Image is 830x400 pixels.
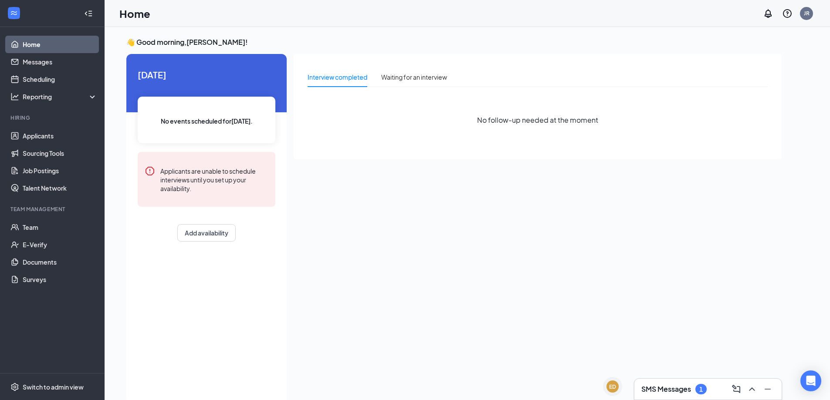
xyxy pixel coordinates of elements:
[138,68,275,81] span: [DATE]
[10,9,18,17] svg: WorkstreamLogo
[10,92,19,101] svg: Analysis
[699,386,703,393] div: 1
[23,53,97,71] a: Messages
[119,6,150,21] h1: Home
[729,382,743,396] button: ComposeMessage
[23,36,97,53] a: Home
[23,271,97,288] a: Surveys
[23,162,97,179] a: Job Postings
[23,127,97,145] a: Applicants
[762,384,773,394] svg: Minimize
[23,71,97,88] a: Scheduling
[10,205,95,213] div: Team Management
[477,114,598,125] span: No follow-up needed at the moment
[160,166,268,193] div: Applicants are unable to schedule interviews until you set up your availability.
[10,383,19,391] svg: Settings
[747,384,757,394] svg: ChevronUp
[23,218,97,236] a: Team
[23,253,97,271] a: Documents
[23,145,97,162] a: Sourcing Tools
[145,166,155,176] svg: Error
[84,9,93,18] svg: Collapse
[800,370,821,391] div: Open Intercom Messenger
[731,384,742,394] svg: ComposeMessage
[177,224,236,242] button: Add availability
[10,114,95,121] div: Hiring
[381,72,447,82] div: Waiting for an interview
[23,236,97,253] a: E-Verify
[23,179,97,197] a: Talent Network
[761,382,775,396] button: Minimize
[126,37,782,47] h3: 👋 Good morning, [PERSON_NAME] !
[804,10,810,17] div: JR
[161,116,253,126] span: No events scheduled for [DATE] .
[782,8,793,19] svg: QuestionInfo
[745,382,759,396] button: ChevronUp
[308,72,367,82] div: Interview completed
[641,384,691,394] h3: SMS Messages
[23,92,98,101] div: Reporting
[609,383,616,390] div: ED
[763,8,773,19] svg: Notifications
[23,383,84,391] div: Switch to admin view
